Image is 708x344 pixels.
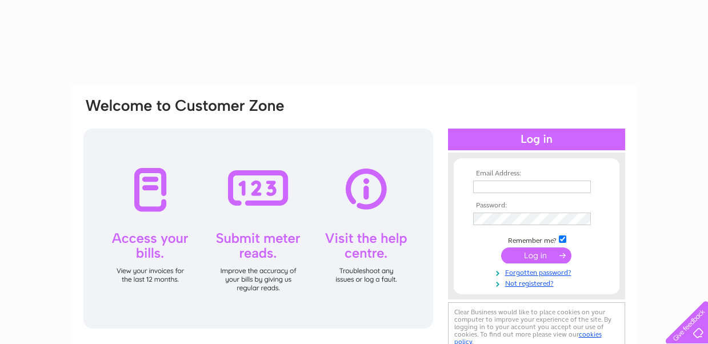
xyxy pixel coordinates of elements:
[470,234,603,245] td: Remember me?
[501,247,571,263] input: Submit
[473,266,603,277] a: Forgotten password?
[470,202,603,210] th: Password:
[470,170,603,178] th: Email Address:
[473,277,603,288] a: Not registered?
